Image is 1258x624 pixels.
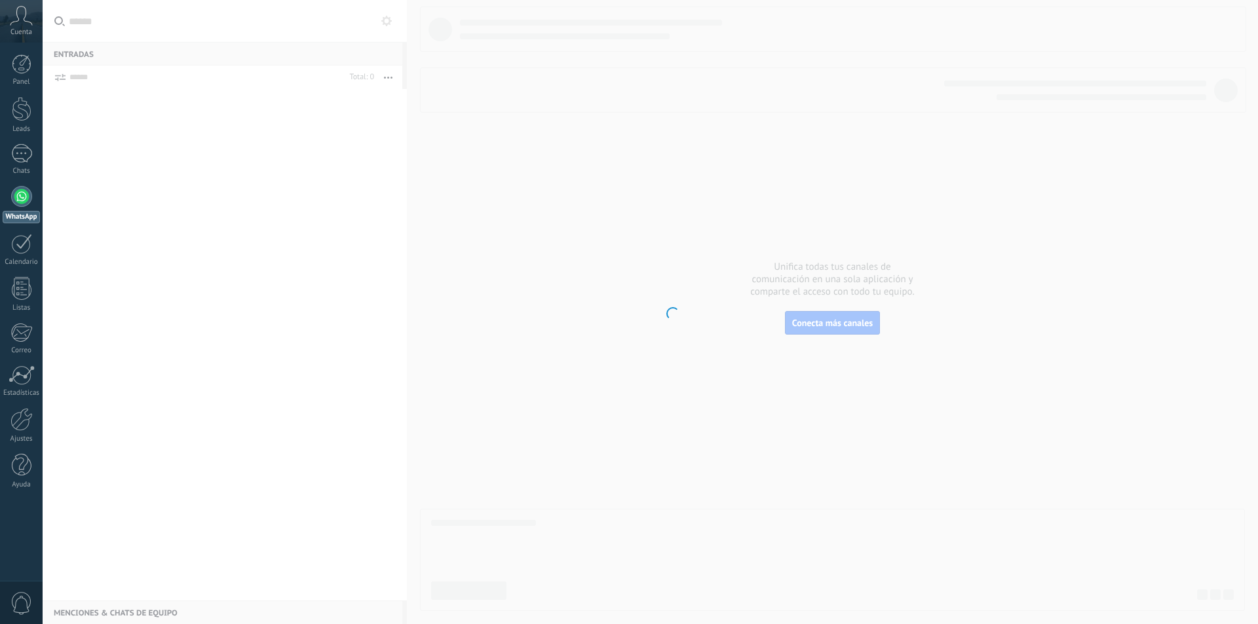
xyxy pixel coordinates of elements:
div: Ayuda [3,481,41,489]
div: Estadísticas [3,389,41,397]
div: Chats [3,167,41,175]
div: Listas [3,304,41,312]
div: Leads [3,125,41,134]
div: Calendario [3,258,41,266]
div: Panel [3,78,41,86]
div: WhatsApp [3,211,40,223]
span: Cuenta [10,28,32,37]
div: Correo [3,346,41,355]
div: Ajustes [3,435,41,443]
